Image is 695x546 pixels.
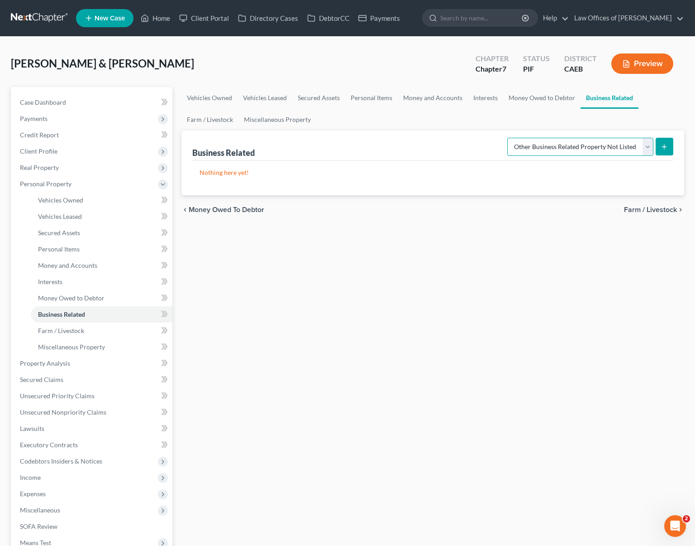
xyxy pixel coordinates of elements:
[13,388,172,404] a: Unsecured Priority Claims
[664,515,686,537] iframe: Intercom live chat
[570,10,684,26] a: Law Offices of [PERSON_NAME]
[181,206,264,213] button: chevron_left Money Owed to Debtor
[13,355,172,372] a: Property Analysis
[523,64,550,74] div: PIF
[292,87,345,109] a: Secured Assets
[20,115,48,122] span: Payments
[581,87,638,109] a: Business Related
[20,441,78,449] span: Executory Contracts
[38,294,105,302] span: Money Owed to Debtor
[502,64,506,73] span: 7
[20,180,71,188] span: Personal Property
[20,522,57,530] span: SOFA Review
[683,515,690,522] span: 2
[38,229,80,237] span: Secured Assets
[20,164,59,171] span: Real Property
[476,53,509,64] div: Chapter
[13,437,172,453] a: Executory Contracts
[38,196,83,204] span: Vehicles Owned
[624,206,684,213] button: Farm / Livestock chevron_right
[20,392,95,400] span: Unsecured Priority Claims
[476,64,509,74] div: Chapter
[175,10,233,26] a: Client Portal
[303,10,354,26] a: DebtorCC
[38,261,97,269] span: Money and Accounts
[13,420,172,437] a: Lawsuits
[31,208,172,225] a: Vehicles Leased
[20,147,57,155] span: Client Profile
[181,109,238,130] a: Farm / Livestock
[677,206,684,213] i: chevron_right
[611,53,673,74] button: Preview
[564,53,597,64] div: District
[503,87,581,109] a: Money Owed to Debtor
[398,87,468,109] a: Money and Accounts
[31,257,172,274] a: Money and Accounts
[181,87,238,109] a: Vehicles Owned
[20,359,70,367] span: Property Analysis
[238,87,292,109] a: Vehicles Leased
[13,94,172,111] a: Case Dashboard
[624,206,677,213] span: Farm / Livestock
[38,245,80,253] span: Personal Items
[20,425,44,432] span: Lawsuits
[181,206,189,213] i: chevron_left
[354,10,405,26] a: Payments
[38,343,105,351] span: Miscellaneous Property
[38,310,85,318] span: Business Related
[200,168,666,177] p: Nothing here yet!
[20,506,60,514] span: Miscellaneous
[13,404,172,420] a: Unsecured Nonpriority Claims
[20,131,59,139] span: Credit Report
[20,408,106,416] span: Unsecured Nonpriority Claims
[189,206,264,213] span: Money Owed to Debtor
[31,274,172,290] a: Interests
[233,10,303,26] a: Directory Cases
[38,327,84,334] span: Farm / Livestock
[20,474,41,481] span: Income
[13,518,172,535] a: SOFA Review
[20,376,63,383] span: Secured Claims
[38,278,62,285] span: Interests
[345,87,398,109] a: Personal Items
[13,372,172,388] a: Secured Claims
[238,109,316,130] a: Miscellaneous Property
[13,127,172,143] a: Credit Report
[192,147,255,158] div: Business Related
[468,87,503,109] a: Interests
[11,57,194,70] span: [PERSON_NAME] & [PERSON_NAME]
[31,290,172,306] a: Money Owed to Debtor
[564,64,597,74] div: CAEB
[95,15,125,22] span: New Case
[136,10,175,26] a: Home
[31,339,172,355] a: Miscellaneous Property
[523,53,550,64] div: Status
[538,10,569,26] a: Help
[31,241,172,257] a: Personal Items
[20,490,46,498] span: Expenses
[20,98,66,106] span: Case Dashboard
[31,306,172,323] a: Business Related
[31,323,172,339] a: Farm / Livestock
[440,10,523,26] input: Search by name...
[31,192,172,208] a: Vehicles Owned
[20,457,102,465] span: Codebtors Insiders & Notices
[38,213,82,220] span: Vehicles Leased
[31,225,172,241] a: Secured Assets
